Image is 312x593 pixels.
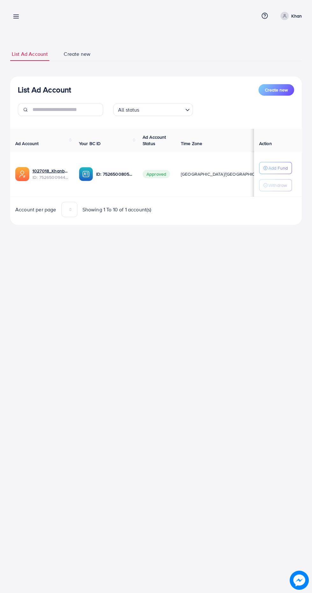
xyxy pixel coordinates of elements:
[278,12,302,20] a: Khan
[259,179,292,191] button: Withdraw
[290,571,309,590] img: image
[181,171,269,177] span: [GEOGRAPHIC_DATA]/[GEOGRAPHIC_DATA]
[82,206,152,213] span: Showing 1 To 10 of 1 account(s)
[79,167,93,181] img: ic-ba-acc.ded83a64.svg
[12,50,48,58] span: List Ad Account
[291,12,302,20] p: Khan
[259,140,272,147] span: Action
[15,167,29,181] img: ic-ads-acc.e4c84228.svg
[268,181,287,189] p: Withdraw
[265,87,288,93] span: Create new
[32,174,69,180] span: ID: 7526500944935256080
[32,168,69,181] div: <span class='underline'>1027018_Khanbhia_1752400071646</span></br>7526500944935256080
[181,140,202,147] span: Time Zone
[259,162,292,174] button: Add Fund
[113,103,193,116] div: Search for option
[259,84,294,96] button: Create new
[32,168,69,174] a: 1027018_Khanbhia_1752400071646
[64,50,90,58] span: Create new
[143,134,166,147] span: Ad Account Status
[15,206,56,213] span: Account per page
[268,164,288,172] p: Add Fund
[15,140,39,147] span: Ad Account
[141,104,183,114] input: Search for option
[18,85,71,94] h3: List Ad Account
[117,105,141,114] span: All status
[79,140,101,147] span: Your BC ID
[96,170,132,178] p: ID: 7526500805902909457
[143,170,170,178] span: Approved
